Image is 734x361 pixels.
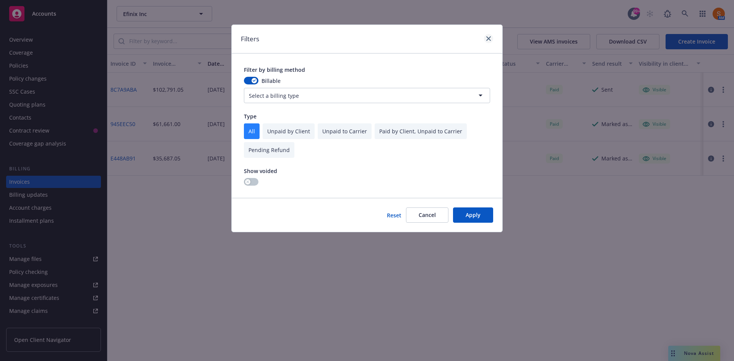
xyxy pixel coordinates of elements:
div: Billable [244,77,490,85]
span: Show voided [244,167,277,175]
span: Type [244,113,257,120]
button: Cancel [406,207,448,223]
h1: Filters [241,34,259,44]
a: close [484,34,493,43]
button: Apply [453,207,493,223]
button: Reset [387,211,401,219]
span: Filter by billing method [244,66,305,73]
